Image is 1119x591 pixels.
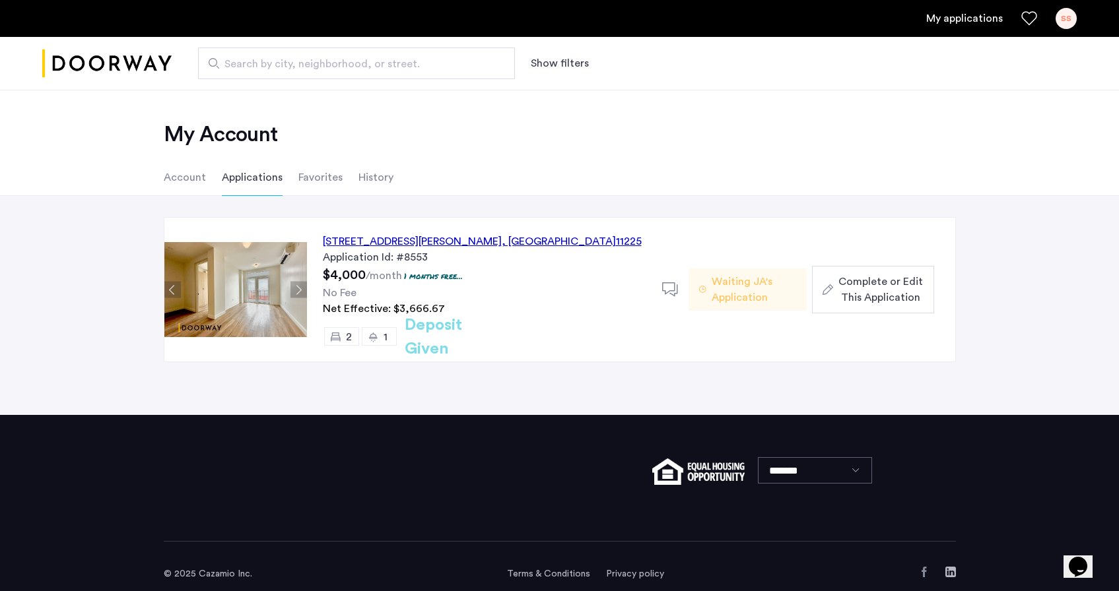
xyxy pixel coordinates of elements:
[323,249,646,265] div: Application Id: #8553
[606,567,664,580] a: Privacy policy
[323,233,642,249] div: [STREET_ADDRESS][PERSON_NAME] 11225
[838,274,923,305] span: Complete or Edit This Application
[507,567,590,580] a: Terms and conditions
[1056,8,1077,29] div: SS
[224,56,478,72] span: Search by city, neighborhood, or street.
[164,121,956,148] h2: My Account
[502,236,616,247] span: , [GEOGRAPHIC_DATA]
[1064,538,1106,578] iframe: chat widget
[42,39,172,88] img: logo
[164,282,181,298] button: Previous apartment
[323,288,356,298] span: No Fee
[164,242,307,337] img: Apartment photo
[164,159,206,196] li: Account
[652,458,744,485] img: equal-housing.png
[366,270,402,281] sub: /month
[919,567,930,577] a: Facebook
[358,159,393,196] li: History
[323,303,445,314] span: Net Effective: $3,666.67
[298,159,343,196] li: Favorites
[404,270,463,282] p: 1 months free...
[926,11,1003,26] a: My application
[384,332,388,342] span: 1
[198,47,515,79] input: Apartment Search
[222,159,283,196] li: Applications
[1021,11,1037,26] a: Favorites
[405,313,510,361] h2: Deposit Given
[323,268,366,282] span: $4,000
[164,569,252,578] span: © 2025 Cazamio Inc.
[712,274,796,305] span: Waiting JA's Application
[290,282,307,298] button: Next apartment
[758,457,872,483] select: Language select
[812,266,933,313] button: button
[346,332,352,342] span: 2
[42,39,172,88] a: Cazamio logo
[531,55,589,71] button: Show or hide filters
[945,567,956,577] a: LinkedIn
